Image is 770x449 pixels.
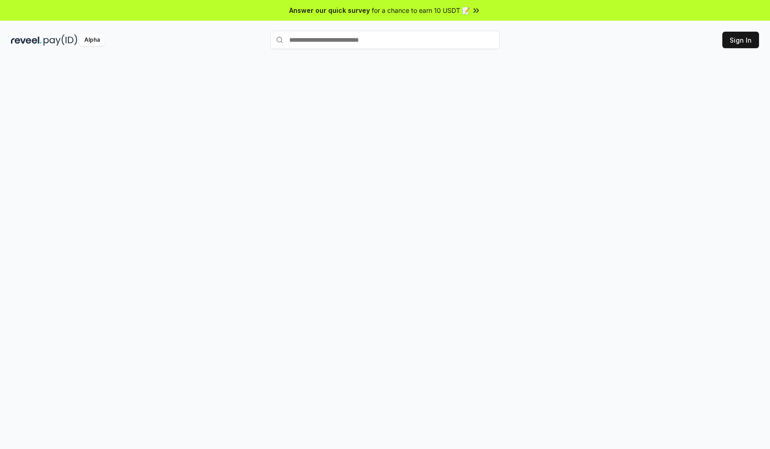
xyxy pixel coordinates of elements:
[11,34,42,46] img: reveel_dark
[722,32,759,48] button: Sign In
[372,6,470,15] span: for a chance to earn 10 USDT 📝
[44,34,77,46] img: pay_id
[79,34,105,46] div: Alpha
[289,6,370,15] span: Answer our quick survey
